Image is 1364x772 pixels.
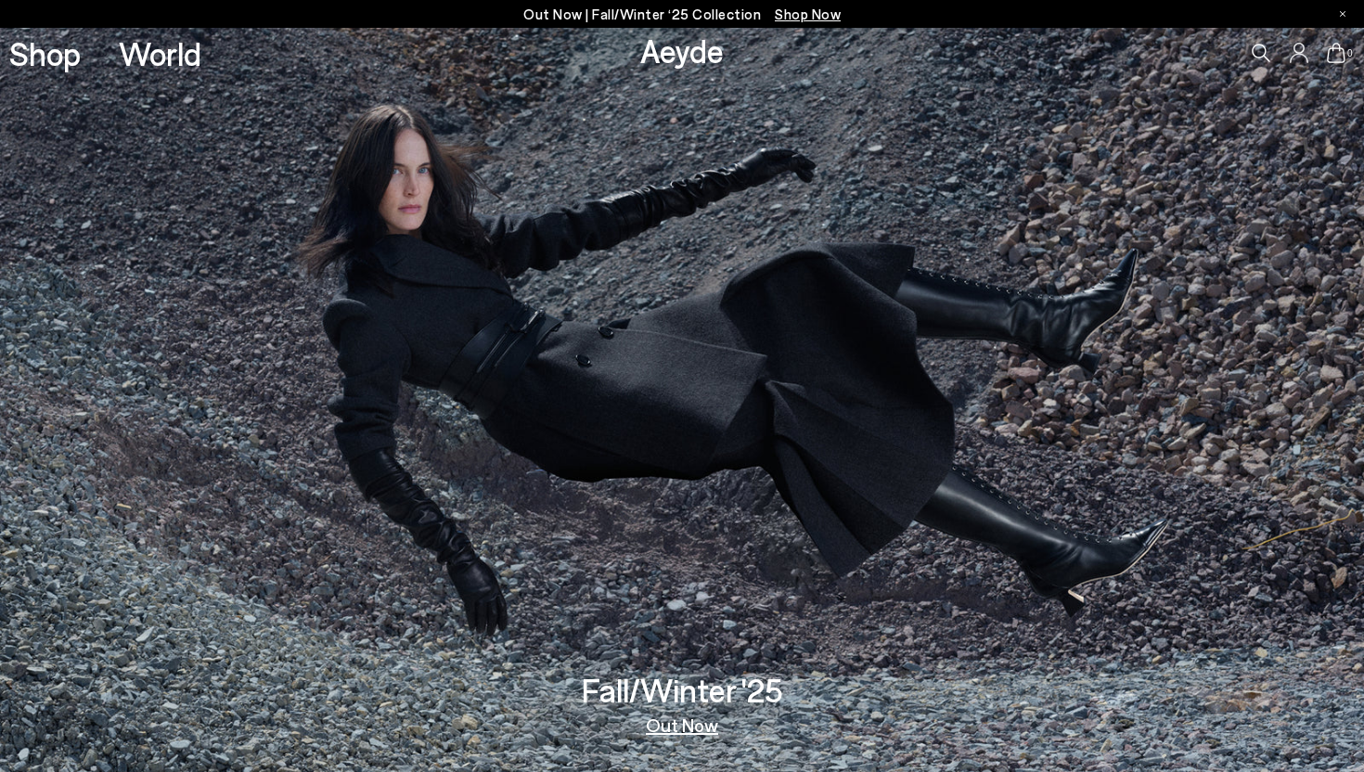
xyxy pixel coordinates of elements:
[119,37,201,70] a: World
[646,715,718,734] a: Out Now
[9,37,81,70] a: Shop
[523,3,841,26] p: Out Now | Fall/Winter ‘25 Collection
[775,6,841,22] span: Navigate to /collections/new-in
[1345,48,1355,58] span: 0
[582,674,783,706] h3: Fall/Winter '25
[640,31,724,70] a: Aeyde
[1327,43,1345,63] a: 0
